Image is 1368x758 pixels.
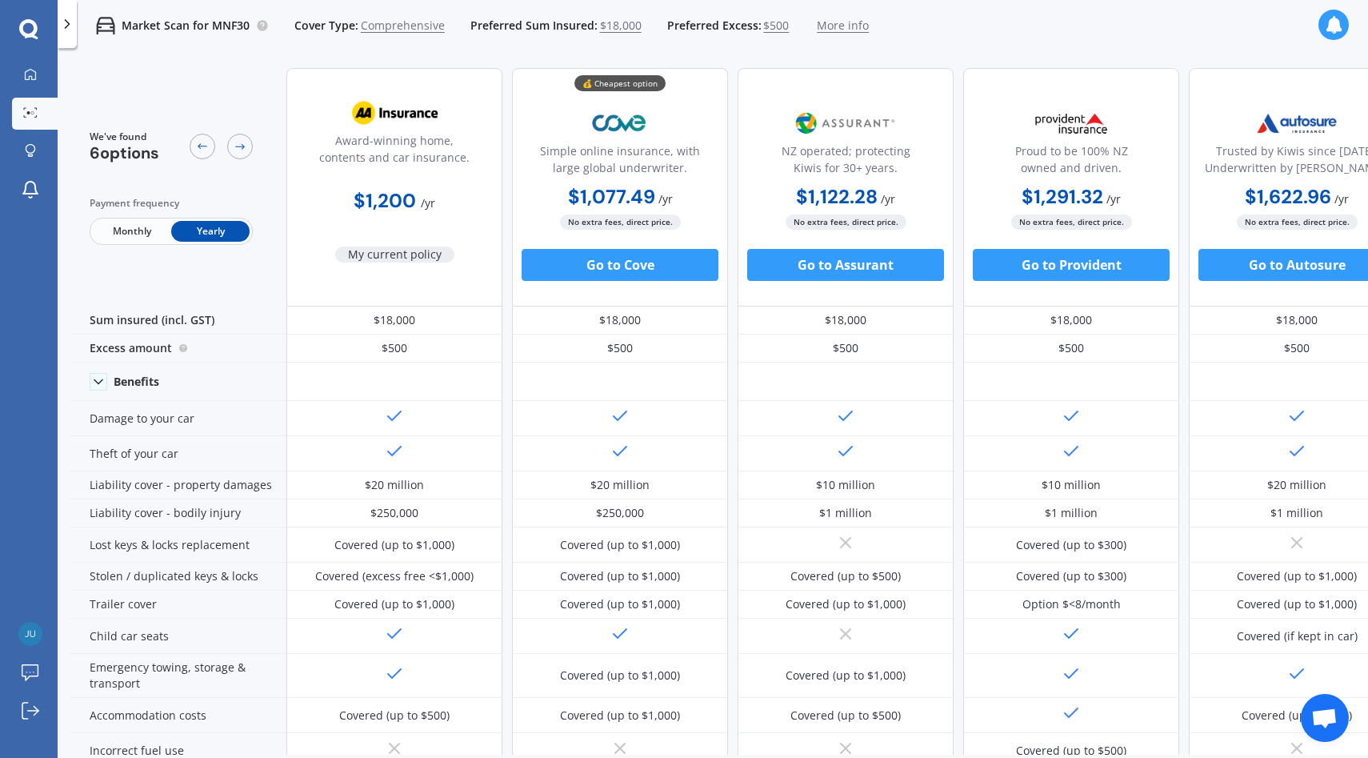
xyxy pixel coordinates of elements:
[751,142,940,182] div: NZ operated; protecting Kiwis for 30+ years.
[90,130,159,144] span: We've found
[590,477,650,493] div: $20 million
[335,247,454,263] span: My current policy
[817,18,869,34] span: More info
[977,142,1166,182] div: Proud to be 100% NZ owned and driven.
[70,401,286,436] div: Damage to your car
[1022,596,1121,612] div: Option $<8/month
[526,142,714,182] div: Simple online insurance, with large global underwriter.
[70,654,286,698] div: Emergency towing, storage & transport
[738,307,954,335] div: $18,000
[568,184,655,209] b: $1,077.49
[70,471,286,499] div: Liability cover - property damages
[786,668,906,684] div: Covered (up to $1,000)
[1267,477,1326,493] div: $20 million
[738,335,954,363] div: $500
[365,477,424,493] div: $20 million
[658,191,673,207] span: / yr
[114,375,159,389] div: Benefits
[793,103,898,143] img: Assurant.png
[1334,191,1349,207] span: / yr
[819,505,872,521] div: $1 million
[1106,191,1121,207] span: / yr
[18,622,42,646] img: b098fd21a97e2103b915261ee479d459
[786,596,906,612] div: Covered (up to $1,000)
[70,698,286,733] div: Accommodation costs
[600,18,642,34] span: $18,000
[973,249,1170,281] button: Go to Provident
[70,307,286,335] div: Sum insured (incl. GST)
[70,499,286,527] div: Liability cover - bodily injury
[294,18,358,34] span: Cover Type:
[963,335,1179,363] div: $500
[596,505,644,521] div: $250,000
[1022,184,1103,209] b: $1,291.32
[567,103,673,143] img: Cove.webp
[763,18,789,34] span: $500
[1301,694,1349,742] a: Open chat
[300,132,489,172] div: Award-winning home, contents and car insurance.
[334,537,454,553] div: Covered (up to $1,000)
[339,708,450,724] div: Covered (up to $500)
[816,477,875,493] div: $10 million
[70,335,286,363] div: Excess amount
[70,563,286,591] div: Stolen / duplicated keys & locks
[286,307,502,335] div: $18,000
[790,568,901,584] div: Covered (up to $500)
[560,215,681,230] span: No extra fees, direct price.
[96,16,115,35] img: car.f15378c7a67c060ca3f3.svg
[1237,568,1357,584] div: Covered (up to $1,000)
[334,596,454,612] div: Covered (up to $1,000)
[361,18,445,34] span: Comprehensive
[171,221,250,242] span: Yearly
[370,505,418,521] div: $250,000
[560,596,680,612] div: Covered (up to $1,000)
[1244,103,1350,143] img: Autosure.webp
[470,18,598,34] span: Preferred Sum Insured:
[512,335,728,363] div: $500
[560,668,680,684] div: Covered (up to $1,000)
[70,619,286,654] div: Child car seats
[560,708,680,724] div: Covered (up to $1,000)
[1237,215,1358,230] span: No extra fees, direct price.
[315,568,474,584] div: Covered (excess free <$1,000)
[512,307,728,335] div: $18,000
[1016,568,1126,584] div: Covered (up to $300)
[747,249,944,281] button: Go to Assurant
[790,708,901,724] div: Covered (up to $500)
[786,215,906,230] span: No extra fees, direct price.
[1042,477,1101,493] div: $10 million
[522,249,718,281] button: Go to Cove
[90,142,159,163] span: 6 options
[1045,505,1098,521] div: $1 million
[963,307,1179,335] div: $18,000
[70,436,286,471] div: Theft of your car
[1245,184,1331,209] b: $1,622.96
[286,335,502,363] div: $500
[93,221,171,242] span: Monthly
[574,75,666,91] div: 💰 Cheapest option
[1016,537,1126,553] div: Covered (up to $300)
[796,184,878,209] b: $1,122.28
[1237,596,1357,612] div: Covered (up to $1,000)
[560,537,680,553] div: Covered (up to $1,000)
[1237,628,1358,644] div: Covered (if kept in car)
[354,188,416,213] b: $1,200
[667,18,762,34] span: Preferred Excess:
[1011,215,1132,230] span: No extra fees, direct price.
[421,195,435,211] span: / yr
[1018,103,1124,143] img: Provident.png
[1270,505,1323,521] div: $1 million
[90,195,253,211] div: Payment frequency
[70,591,286,619] div: Trailer cover
[560,568,680,584] div: Covered (up to $1,000)
[122,18,250,34] p: Market Scan for MNF30
[342,93,447,133] img: AA.webp
[881,191,895,207] span: / yr
[1242,708,1352,724] div: Covered (up to $500)
[70,527,286,563] div: Lost keys & locks replacement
